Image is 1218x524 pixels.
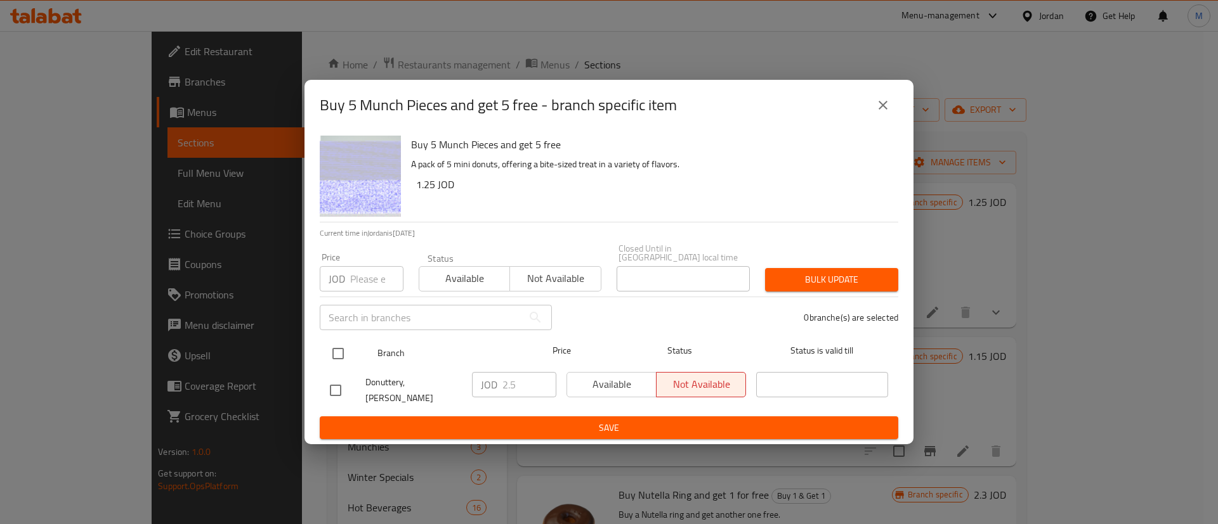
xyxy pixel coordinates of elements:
p: A pack of 5 mini donuts, offering a bite-sized treat in a variety of flavors. [411,157,888,172]
span: Not available [515,269,596,288]
span: Bulk update [775,272,888,288]
button: Not available [509,266,601,291]
span: Save [330,420,888,436]
span: Available [424,269,505,288]
h2: Buy 5 Munch Pieces and get 5 free - branch specific item [320,95,677,115]
h6: Buy 5 Munch Pieces and get 5 free [411,136,888,153]
p: Current time in Jordan is [DATE] [320,227,898,239]
button: close [868,90,898,120]
span: Branch [377,345,509,361]
button: Available [419,266,510,291]
button: Save [320,416,898,440]
button: Bulk update [765,268,898,291]
span: Status [614,343,746,359]
input: Please enter price [350,266,403,291]
span: Status is valid till [756,343,888,359]
img: Buy 5 Munch Pieces and get 5 free [320,136,401,217]
span: Donuttery, [PERSON_NAME] [365,374,462,406]
input: Search in branches [320,305,523,330]
h6: 1.25 JOD [416,176,888,193]
span: Price [520,343,604,359]
p: 0 branche(s) are selected [804,311,898,324]
input: Please enter price [502,372,556,397]
p: JOD [329,271,345,286]
p: JOD [481,377,497,392]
